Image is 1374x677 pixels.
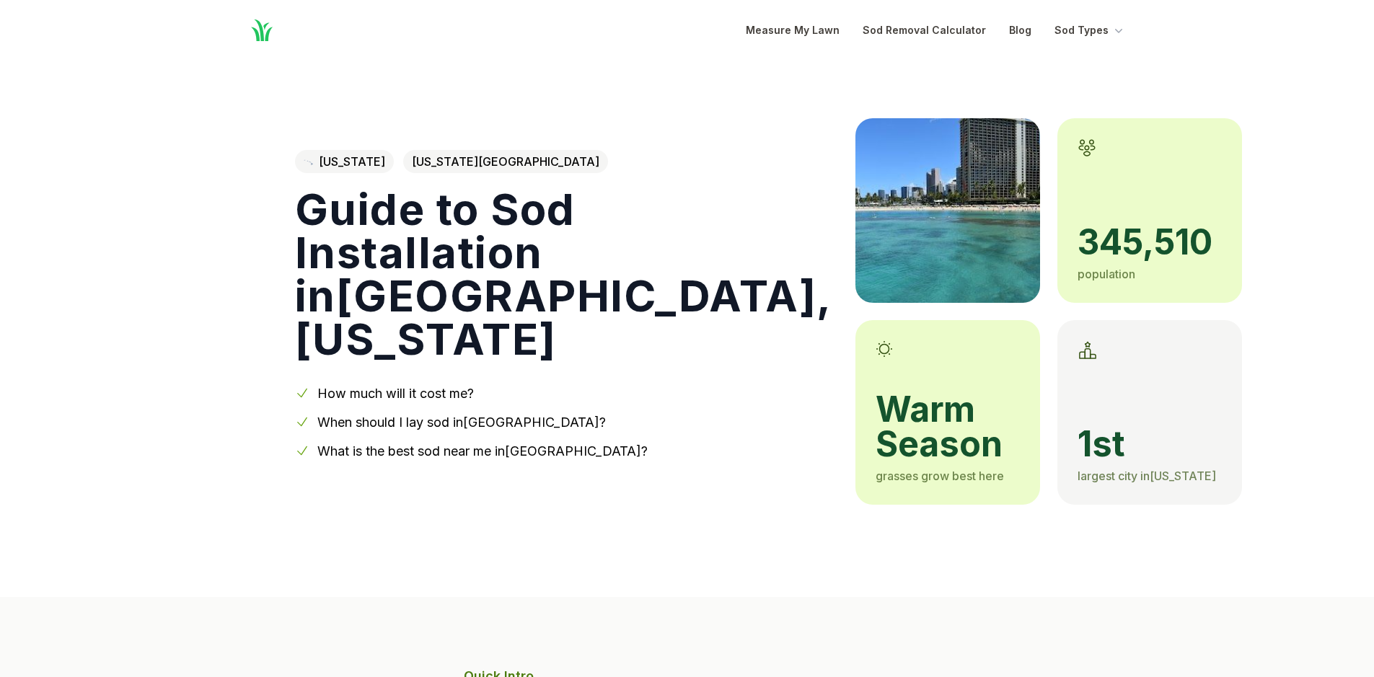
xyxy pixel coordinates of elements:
[1078,267,1135,281] span: population
[876,392,1020,461] span: warm season
[403,150,608,173] span: [US_STATE][GEOGRAPHIC_DATA]
[1078,427,1222,461] span: 1st
[876,469,1004,483] span: grasses grow best here
[1054,22,1126,39] button: Sod Types
[863,22,986,39] a: Sod Removal Calculator
[746,22,840,39] a: Measure My Lawn
[317,443,648,459] a: What is the best sod near me in[GEOGRAPHIC_DATA]?
[1078,225,1222,260] span: 345,510
[317,415,606,430] a: When should I lay sod in[GEOGRAPHIC_DATA]?
[317,386,474,401] a: How much will it cost me?
[295,150,394,173] a: [US_STATE]
[1009,22,1031,39] a: Blog
[304,159,313,164] img: Hawaii state outline
[855,118,1040,303] img: A picture of Honolulu
[295,187,832,360] h1: Guide to Sod Installation in [GEOGRAPHIC_DATA] , [US_STATE]
[1078,469,1216,483] span: largest city in [US_STATE]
